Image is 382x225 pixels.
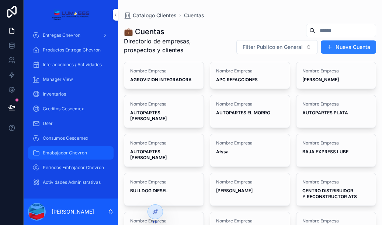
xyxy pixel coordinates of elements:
button: Select Button [236,40,318,54]
span: Nombre Empresa [302,101,370,107]
a: Nombre Empresa[PERSON_NAME] [210,173,290,206]
span: Nombre Empresa [216,140,284,146]
span: Interaccciones / Actividades [43,62,102,68]
span: User [43,121,53,126]
strong: AUTOPARTES PLATA [302,110,348,115]
a: Consumos Cescemex [28,132,114,145]
img: App logo [52,9,89,21]
span: Filter Publico en General [243,43,303,51]
span: Actividades Administrativas [43,179,101,185]
span: Nombre Empresa [216,68,284,74]
strong: AUTOPARTES [PERSON_NAME] [130,149,167,160]
a: Manager View [28,73,114,86]
span: Consumos Cescemex [43,135,88,141]
span: Manager View [43,76,73,82]
span: Catalogo Clientes [133,12,177,19]
a: Inventarios [28,87,114,101]
a: Nombre EmpresaAUTOPARTES [PERSON_NAME] [124,134,204,167]
span: Nombre Empresa [216,101,284,107]
a: Nombre EmpresaCENTRO DISTRIBUIDOR Y RECONSTRUCTOR ATS [296,173,376,206]
a: Cuentas [184,12,204,19]
h1: 💼 Cuentas [124,26,216,37]
span: Productos Entrega Chevron [43,47,101,53]
a: Nombre EmpresaAUTOPARTES EL MORRO [210,95,290,128]
strong: Atssa [216,149,229,154]
a: Entregas Chevron [28,29,114,42]
span: Nombre Empresa [130,179,198,185]
span: Nombre Empresa [302,218,370,224]
span: Directorio de empresas, prospectos y clientes [124,37,216,54]
a: Productos Entrega Chevron [28,43,114,57]
a: Emabajador Chevron [28,146,114,160]
span: Nombre Empresa [130,218,198,224]
strong: AUTOPARTES [PERSON_NAME] [130,110,167,121]
a: Creditos Cescemex [28,102,114,115]
a: Interaccciones / Actividades [28,58,114,71]
a: Nombre EmpresaAGROVIZION INTEGRADORA [124,62,204,89]
a: Nombre EmpresaBAJA EXPRESS LUBE [296,134,376,167]
a: Nombre EmpresaAPC REFACCIONES [210,62,290,89]
strong: CENTRO DISTRIBUIDOR Y RECONSTRUCTOR ATS [302,188,357,199]
a: Nombre EmpresaAUTOPARTES [PERSON_NAME] [124,95,204,128]
span: Nombre Empresa [302,68,370,74]
a: Nombre EmpresaBULLDOG DIESEL [124,173,204,206]
span: Nombre Empresa [130,101,198,107]
a: Nombre Empresa[PERSON_NAME] [296,62,376,89]
div: scrollable content [24,29,118,199]
span: Nombre Empresa [130,68,198,74]
button: Nueva Cuenta [321,40,376,54]
span: Inventarios [43,91,66,97]
strong: APC REFACCIONES [216,77,258,82]
span: Nombre Empresa [216,179,284,185]
strong: BAJA EXPRESS LUBE [302,149,348,154]
a: User [28,117,114,130]
a: Catalogo Clientes [124,12,177,19]
span: Nombre Empresa [130,140,198,146]
span: Periodos Embajador Chevron [43,165,104,171]
span: Creditos Cescemex [43,106,84,112]
strong: AUTOPARTES EL MORRO [216,110,270,115]
a: Periodos Embajador Chevron [28,161,114,174]
strong: BULLDOG DIESEL [130,188,168,193]
span: Emabajador Chevron [43,150,87,156]
strong: [PERSON_NAME] [302,77,339,82]
span: Nombre Empresa [302,179,370,185]
span: Nombre Empresa [302,140,370,146]
a: Nombre EmpresaAUTOPARTES PLATA [296,95,376,128]
a: Nombre EmpresaAtssa [210,134,290,167]
span: Entregas Chevron [43,32,80,38]
strong: [PERSON_NAME] [216,188,253,193]
span: Nombre Empresa [216,218,284,224]
strong: AGROVIZION INTEGRADORA [130,77,192,82]
p: [PERSON_NAME] [52,208,94,215]
a: Actividades Administrativas [28,176,114,189]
